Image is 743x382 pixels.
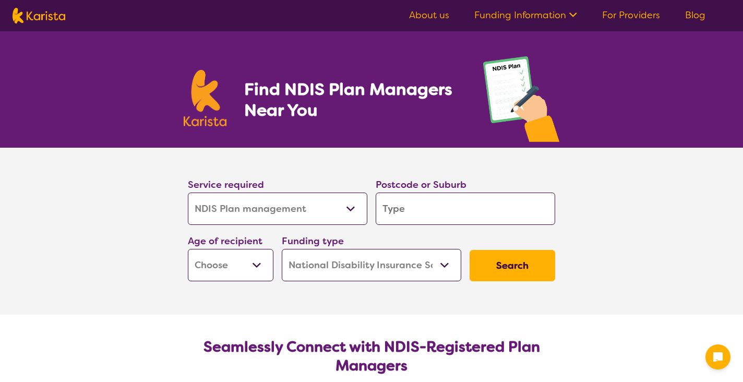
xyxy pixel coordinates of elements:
[685,9,705,21] a: Blog
[13,8,65,23] img: Karista logo
[244,79,462,121] h1: Find NDIS Plan Managers Near You
[376,178,466,191] label: Postcode or Suburb
[184,70,226,126] img: Karista logo
[376,193,555,225] input: Type
[196,338,547,375] h2: Seamlessly Connect with NDIS-Registered Plan Managers
[470,250,555,281] button: Search
[188,178,264,191] label: Service required
[282,235,344,247] label: Funding type
[188,235,262,247] label: Age of recipient
[602,9,660,21] a: For Providers
[409,9,449,21] a: About us
[483,56,559,148] img: plan-management
[474,9,577,21] a: Funding Information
